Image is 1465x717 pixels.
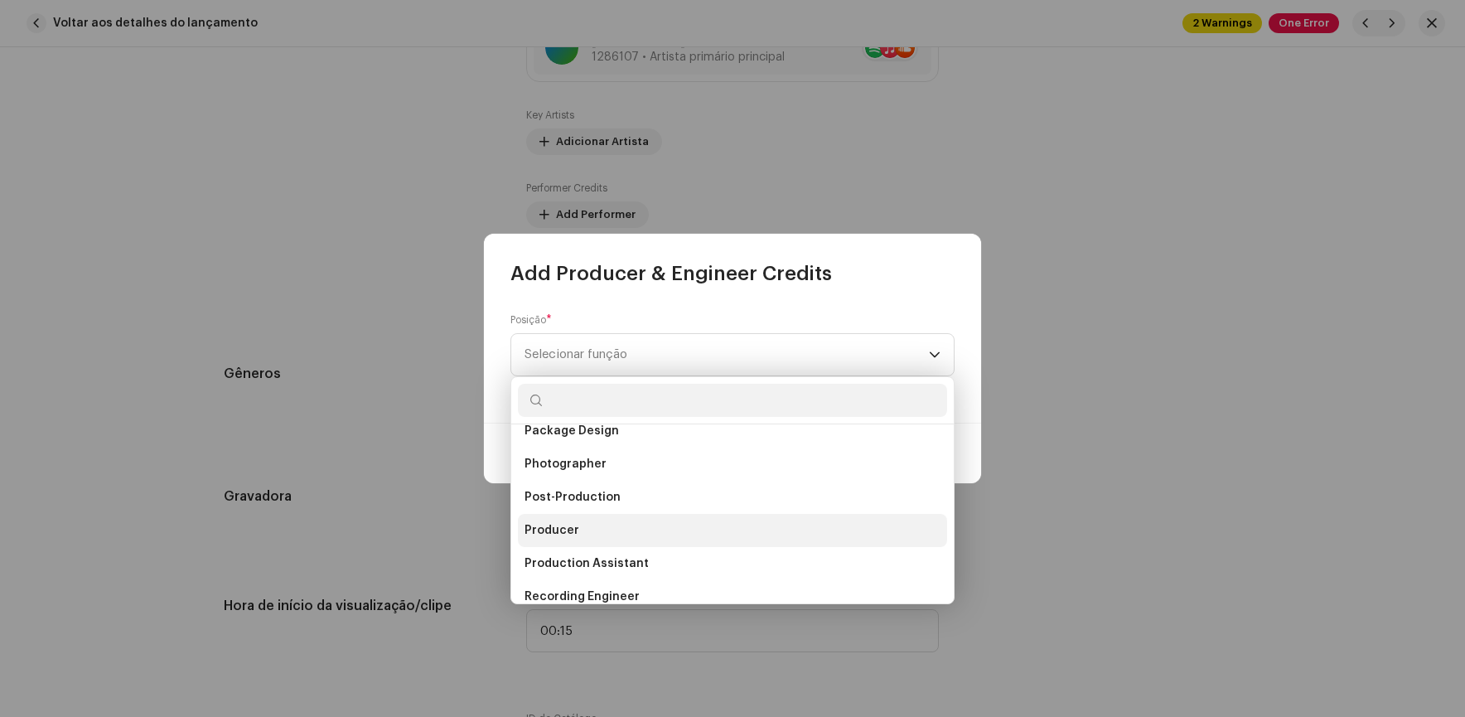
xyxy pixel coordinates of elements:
[510,313,552,327] label: Posição
[525,589,640,605] span: Recording Engineer
[525,522,579,539] span: Producer
[518,580,947,613] li: Recording Engineer
[525,456,607,472] span: Photographer
[518,448,947,481] li: Photographer
[510,260,832,287] span: Add Producer & Engineer Credits
[518,481,947,514] li: Post-Production
[929,334,940,375] div: dropdown trigger
[525,334,929,375] span: Selecionar função
[525,423,619,439] span: Package Design
[518,547,947,580] li: Production Assistant
[525,555,649,572] span: Production Assistant
[518,514,947,547] li: Producer
[525,489,621,506] span: Post-Production
[518,414,947,448] li: Package Design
